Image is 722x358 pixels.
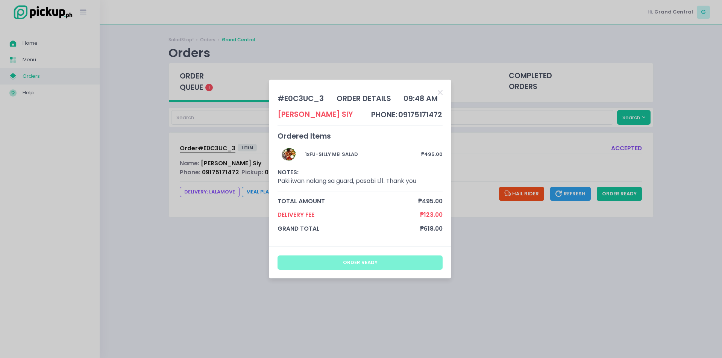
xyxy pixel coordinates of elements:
span: grand total [278,224,420,233]
button: Close [438,88,443,96]
td: phone: [371,109,398,121]
div: Ordered Items [278,131,443,142]
div: # E0C3UC_3 [278,93,324,104]
div: 09:48 AM [403,93,438,104]
span: total amount [278,197,419,205]
span: Delivery Fee [278,210,420,219]
button: order ready [278,255,443,270]
div: [PERSON_NAME] Siy [278,109,353,120]
span: ₱123.00 [420,210,443,219]
span: ₱495.00 [418,197,443,205]
span: ₱618.00 [420,224,443,233]
span: 09175171472 [398,110,442,120]
div: order details [337,93,391,104]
